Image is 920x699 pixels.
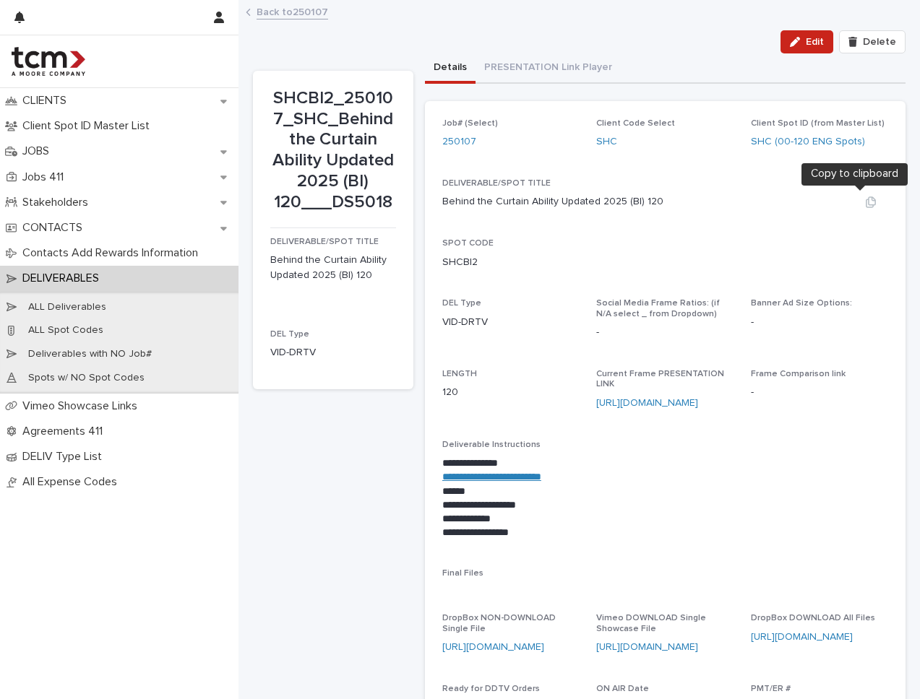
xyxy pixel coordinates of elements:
[442,134,476,149] a: 250107
[596,370,724,388] span: Current Frame PRESENTATION LINK
[17,425,114,438] p: Agreements 411
[17,144,61,158] p: JOBS
[442,255,478,270] p: SHCBI2
[442,315,580,330] p: VID-DRTV
[17,221,94,235] p: CONTACTS
[751,299,852,308] span: Banner Ad Size Options:
[257,3,328,19] a: Back to250107
[17,475,129,489] p: All Expense Codes
[596,614,706,633] span: Vimeo DOWNLOAD Single Showcase File
[751,119,885,128] span: Client Spot ID (from Master List)
[270,345,396,360] p: VID-DRTV
[17,119,161,133] p: Client Spot ID Master List
[17,301,118,313] p: ALL Deliverables
[425,53,476,84] button: Details
[596,398,698,408] a: [URL][DOMAIN_NAME]
[270,330,309,339] span: DEL Type
[442,119,498,128] span: Job# (Select)
[751,685,791,693] span: PMT/ER #
[596,119,675,128] span: Client Code Select
[751,315,888,330] p: -
[596,642,698,652] a: [URL][DOMAIN_NAME]
[863,37,896,47] span: Delete
[17,170,75,184] p: Jobs 411
[442,614,556,633] span: DropBox NON-DOWNLOAD Single File
[839,30,906,53] button: Delete
[270,238,379,246] span: DELIVERABLE/SPOT TITLE
[442,385,580,400] p: 120
[751,385,888,400] p: -
[596,299,720,318] span: Social Media Frame Ratios: (if N/A select _ from Dropdown)
[751,614,875,622] span: DropBox DOWNLOAD All Files
[596,325,734,340] p: -
[270,88,396,213] p: SHCBI2_250107_SHC_Behind the Curtain Ability Updated 2025 (BI) 120___DS5018
[17,372,156,384] p: Spots w/ NO Spot Codes
[806,37,824,47] span: Edit
[17,94,78,108] p: CLIENTS
[12,47,85,76] img: 4hMmSqQkux38exxPVZHQ
[17,324,115,337] p: ALL Spot Codes
[442,299,481,308] span: DEL Type
[442,239,494,248] span: SPOT CODE
[270,253,396,283] p: Behind the Curtain Ability Updated 2025 (BI) 120
[17,196,100,209] p: Stakeholders
[442,642,544,652] a: [URL][DOMAIN_NAME]
[596,134,617,149] a: SHC
[17,450,113,464] p: DELIV Type List
[442,194,663,209] p: Behind the Curtain Ability Updated 2025 (BI) 120
[442,179,551,188] span: DELIVERABLE/SPOT TITLE
[751,632,853,642] a: [URL][DOMAIN_NAME]
[17,348,163,360] p: Deliverables with NO Job#
[17,399,149,413] p: Vimeo Showcase Links
[442,685,540,693] span: Ready for DDTV Orders
[476,53,621,84] button: PRESENTATION Link Player
[442,569,483,578] span: Final Files
[751,370,846,378] span: Frame Comparison link
[596,685,649,693] span: ON AIR Date
[17,246,210,260] p: Contacts Add Rewards Information
[442,440,541,449] span: Deliverable Instructions
[17,272,111,285] p: DELIVERABLES
[781,30,833,53] button: Edit
[751,134,865,149] a: SHC (00-120 ENG Spots)
[442,370,477,378] span: LENGTH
